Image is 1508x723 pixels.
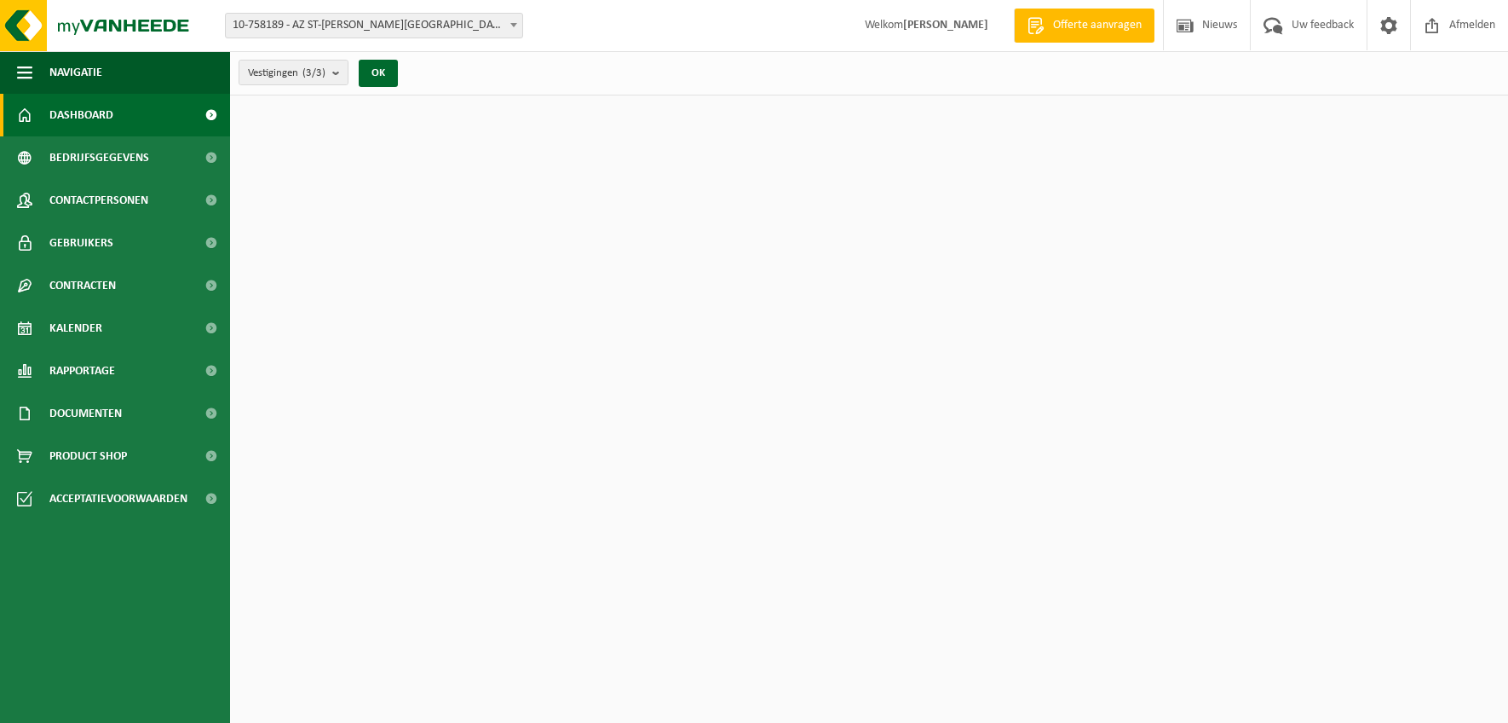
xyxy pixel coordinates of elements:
span: Rapportage [49,350,115,392]
span: Product Shop [49,435,127,477]
span: Kalender [49,307,102,350]
count: (3/3) [302,67,325,78]
span: 10-758189 - AZ ST-LUCAS BRUGGE - ASSEBROEK [226,14,522,38]
span: Offerte aanvragen [1049,17,1146,34]
span: Bedrijfsgegevens [49,136,149,179]
span: Dashboard [49,94,113,136]
span: 10-758189 - AZ ST-LUCAS BRUGGE - ASSEBROEK [225,13,523,38]
span: Contactpersonen [49,179,148,222]
span: Documenten [49,392,122,435]
a: Offerte aanvragen [1014,9,1154,43]
span: Navigatie [49,51,102,94]
button: Vestigingen(3/3) [239,60,348,85]
span: Gebruikers [49,222,113,264]
span: Contracten [49,264,116,307]
span: Vestigingen [248,61,325,86]
span: Acceptatievoorwaarden [49,477,187,520]
strong: [PERSON_NAME] [903,19,988,32]
button: OK [359,60,398,87]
